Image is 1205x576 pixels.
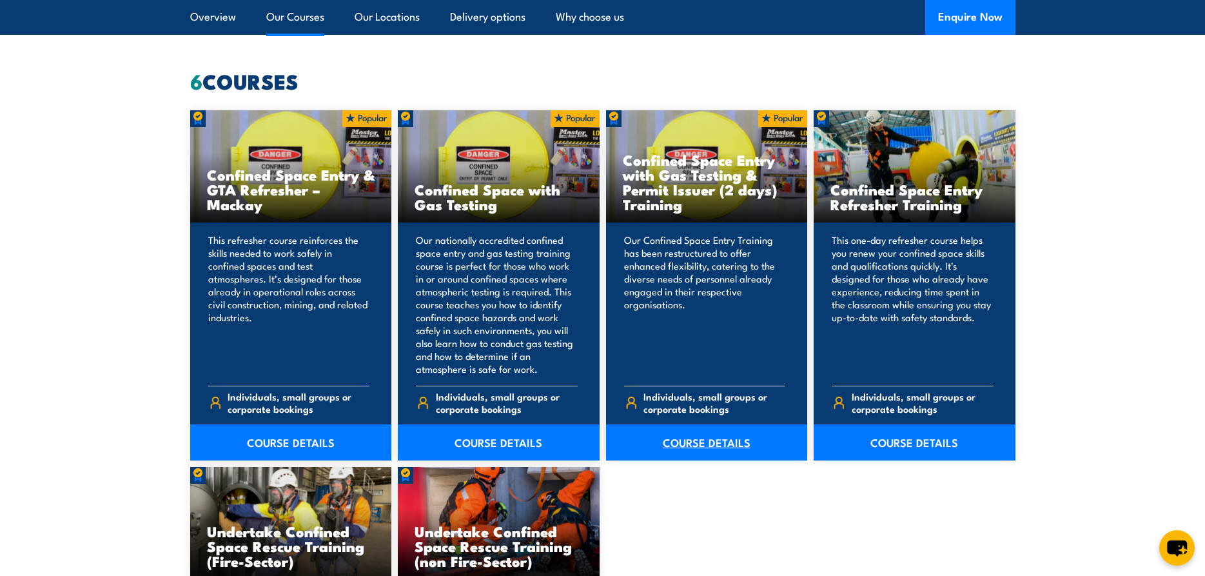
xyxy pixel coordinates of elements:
p: This refresher course reinforces the skills needed to work safely in confined spaces and test atm... [208,233,370,375]
button: chat-button [1159,530,1195,566]
h3: Confined Space Entry with Gas Testing & Permit Issuer (2 days) Training [623,152,791,212]
strong: 6 [190,65,202,97]
h3: Confined Space Entry & GTA Refresher – Mackay [207,167,375,212]
p: Our nationally accredited confined space entry and gas testing training course is perfect for tho... [416,233,578,375]
span: Individuals, small groups or corporate bookings [436,390,578,415]
a: COURSE DETAILS [398,424,600,461]
a: COURSE DETAILS [606,424,808,461]
span: Individuals, small groups or corporate bookings [228,390,369,415]
p: Our Confined Space Entry Training has been restructured to offer enhanced flexibility, catering t... [624,233,786,375]
span: Individuals, small groups or corporate bookings [643,390,785,415]
a: COURSE DETAILS [814,424,1015,461]
a: COURSE DETAILS [190,424,392,461]
h3: Confined Space Entry Refresher Training [830,182,999,212]
p: This one-day refresher course helps you renew your confined space skills and qualifications quick... [832,233,994,375]
h2: COURSES [190,72,1015,90]
h3: Undertake Confined Space Rescue Training (Fire-Sector) [207,524,375,568]
h3: Undertake Confined Space Rescue Training (non Fire-Sector) [415,524,583,568]
h3: Confined Space with Gas Testing [415,182,583,212]
span: Individuals, small groups or corporate bookings [852,390,994,415]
